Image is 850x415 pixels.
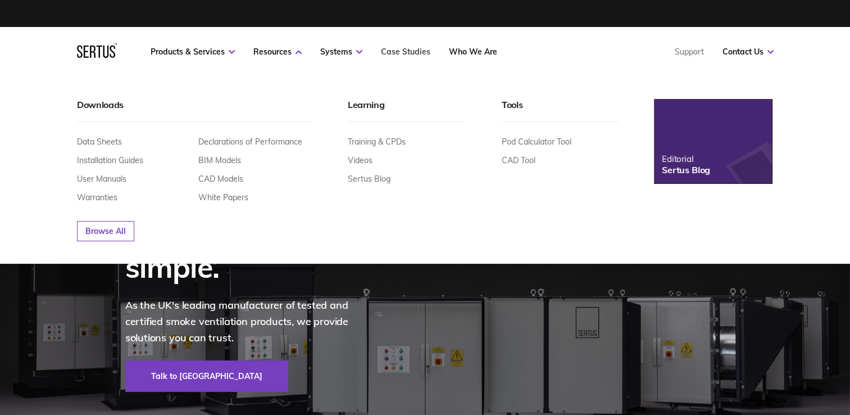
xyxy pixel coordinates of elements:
[502,99,619,122] div: Tools
[662,154,710,164] div: Editorial
[348,155,372,165] a: Videos
[125,297,372,346] p: As the UK's leading manufacturer of tested and certified smoke ventilation products, we provide s...
[77,192,117,202] a: Warranties
[348,174,390,184] a: Sertus Blog
[198,174,243,184] a: CAD Models
[77,99,312,122] div: Downloads
[77,221,134,241] a: Browse All
[198,137,302,147] a: Declarations of Performance
[722,47,774,57] a: Contact Us
[648,285,850,415] iframe: Chat Widget
[502,137,571,147] a: Pod Calculator Tool
[77,137,122,147] a: Data Sheets
[77,174,126,184] a: User Manuals
[253,47,302,57] a: Resources
[125,187,372,283] div: Smoke ventilation, made simple.
[381,47,430,57] a: Case Studies
[320,47,362,57] a: Systems
[125,360,288,392] a: Talk to [GEOGRAPHIC_DATA]
[151,47,235,57] a: Products & Services
[449,47,497,57] a: Who We Are
[348,99,465,122] div: Learning
[675,47,704,57] a: Support
[662,164,710,175] div: Sertus Blog
[654,99,772,183] a: EditorialSertus Blog
[348,137,406,147] a: Training & CPDs
[198,192,248,202] a: White Papers
[198,155,241,165] a: BIM Models
[502,155,535,165] a: CAD Tool
[77,155,143,165] a: Installation Guides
